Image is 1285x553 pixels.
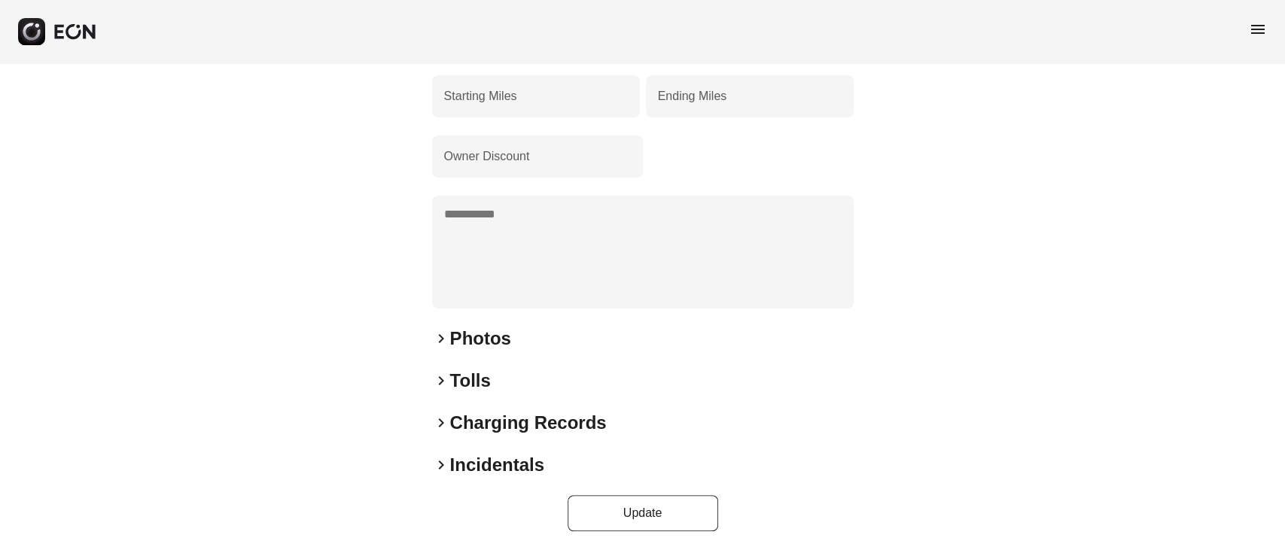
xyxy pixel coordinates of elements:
span: keyboard_arrow_right [432,414,450,432]
button: Update [568,495,718,531]
span: keyboard_arrow_right [432,456,450,474]
span: menu [1249,20,1267,38]
span: keyboard_arrow_right [432,372,450,390]
h2: Photos [450,327,511,351]
label: Ending Miles [658,87,727,105]
h2: Charging Records [450,411,607,435]
label: Owner Discount [444,147,530,166]
span: keyboard_arrow_right [432,330,450,348]
label: Starting Miles [444,87,517,105]
h2: Tolls [450,369,491,393]
h2: Incidentals [450,453,544,477]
